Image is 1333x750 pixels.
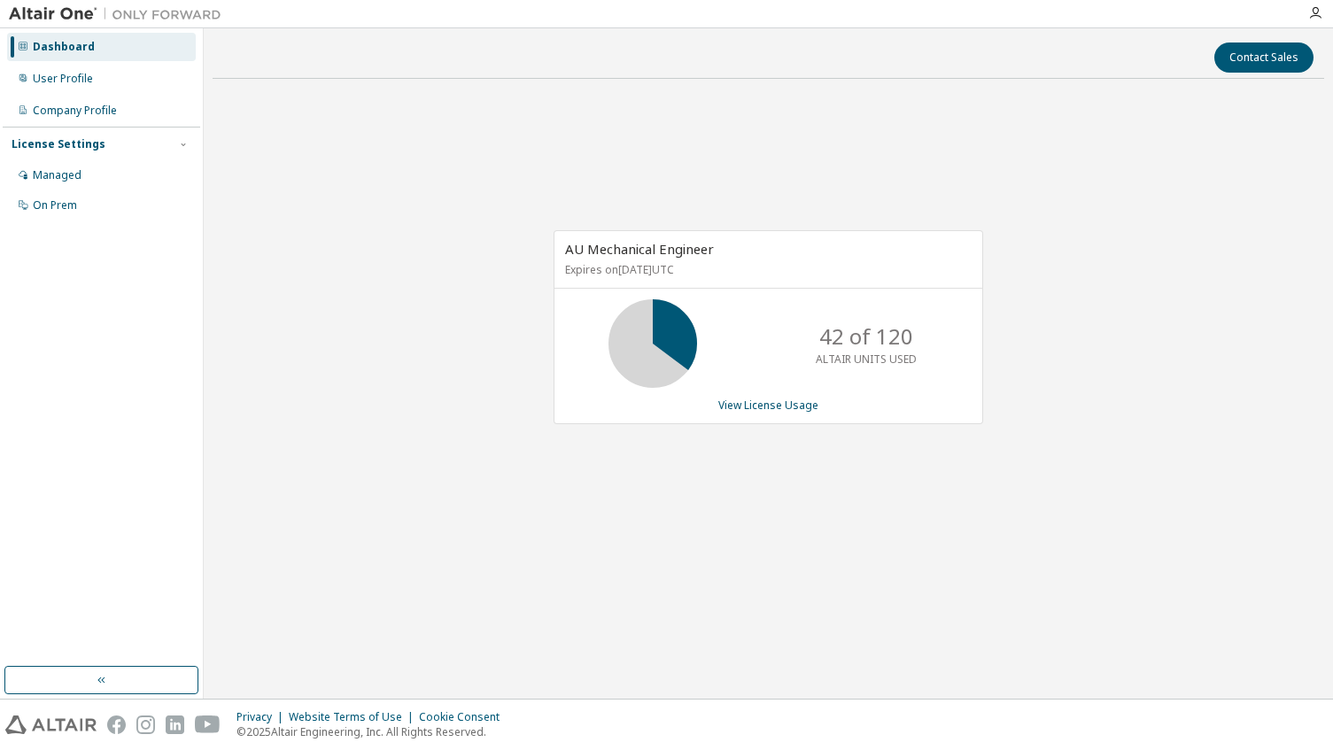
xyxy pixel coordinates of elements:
[236,710,289,724] div: Privacy
[33,198,77,213] div: On Prem
[9,5,230,23] img: Altair One
[12,137,105,151] div: License Settings
[718,398,818,413] a: View License Usage
[565,240,714,258] span: AU Mechanical Engineer
[107,715,126,734] img: facebook.svg
[236,724,510,739] p: © 2025 Altair Engineering, Inc. All Rights Reserved.
[33,104,117,118] div: Company Profile
[195,715,221,734] img: youtube.svg
[816,352,917,367] p: ALTAIR UNITS USED
[565,262,967,277] p: Expires on [DATE] UTC
[819,321,913,352] p: 42 of 120
[419,710,510,724] div: Cookie Consent
[5,715,97,734] img: altair_logo.svg
[33,40,95,54] div: Dashboard
[166,715,184,734] img: linkedin.svg
[136,715,155,734] img: instagram.svg
[33,168,81,182] div: Managed
[289,710,419,724] div: Website Terms of Use
[33,72,93,86] div: User Profile
[1214,43,1314,73] button: Contact Sales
